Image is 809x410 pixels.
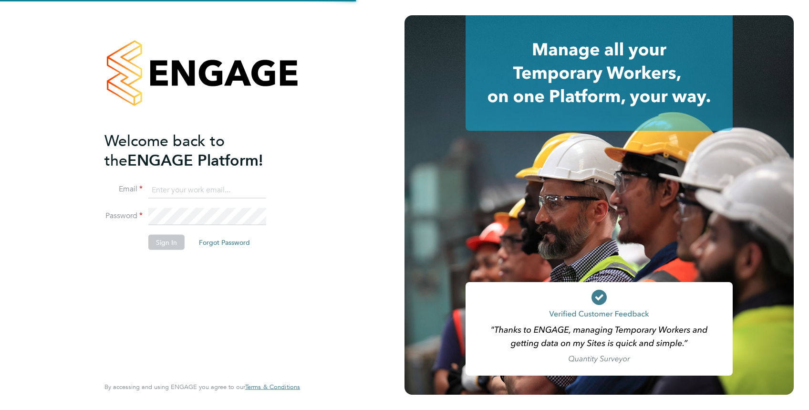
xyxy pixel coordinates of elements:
a: Terms & Conditions [245,383,300,391]
button: Forgot Password [191,235,258,250]
h2: ENGAGE Platform! [104,131,290,170]
button: Sign In [148,235,185,250]
input: Enter your work email... [148,181,266,199]
span: Terms & Conditions [245,383,300,391]
span: By accessing and using ENGAGE you agree to our [104,383,300,391]
span: Welcome back to the [104,131,225,169]
label: Password [104,211,143,221]
label: Email [104,184,143,194]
